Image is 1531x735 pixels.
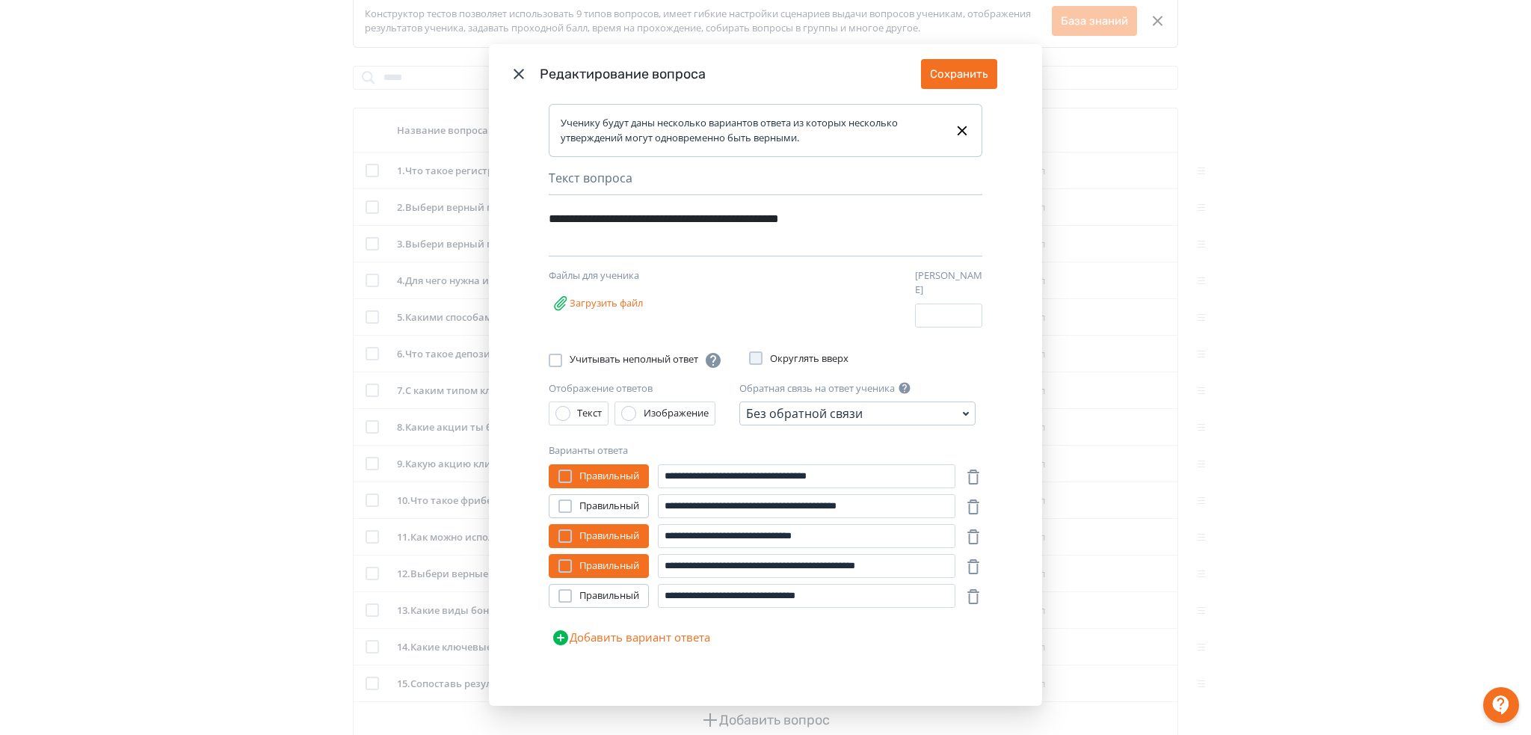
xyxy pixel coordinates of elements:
span: Правильный [579,499,639,514]
span: Учитывать неполный ответ [570,351,722,369]
span: Округлять вверх [770,351,848,366]
label: Обратная связь на ответ ученика [739,381,895,396]
div: Редактирование вопроса [540,64,921,84]
label: Отображение ответов [549,381,653,396]
span: Правильный [579,469,639,484]
button: Сохранить [921,59,997,89]
span: Правильный [579,559,639,573]
div: Изображение [644,406,709,421]
div: Ученику будут даны несколько вариантов ответа из которых несколько утверждений могут одновременно... [561,116,942,145]
button: Добавить вариант ответа [549,623,713,653]
div: Modal [489,44,1042,706]
div: Без обратной связи [746,405,863,422]
div: Текст [577,406,602,421]
span: Правильный [579,588,639,603]
div: Файлы для ученика [549,268,706,283]
label: [PERSON_NAME] [915,268,982,298]
span: Правильный [579,529,639,544]
div: Текст вопроса [549,169,982,195]
label: Варианты ответа [549,443,628,458]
